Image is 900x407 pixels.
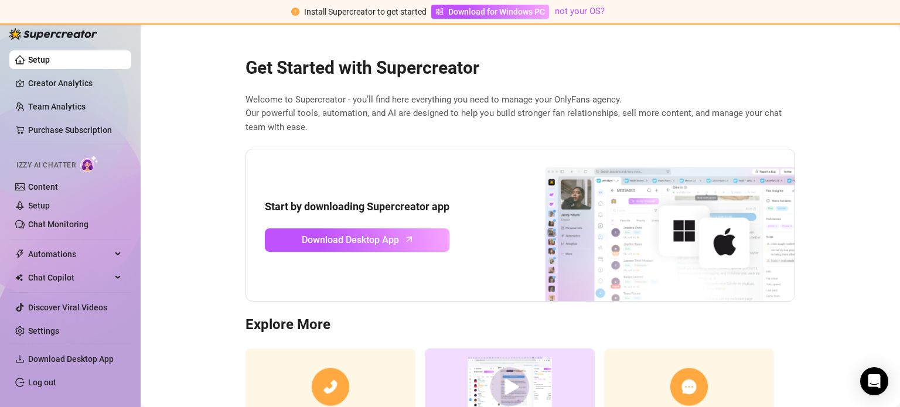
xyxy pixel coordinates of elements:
span: exclamation-circle [291,8,299,16]
span: Welcome to Supercreator - you’ll find here everything you need to manage your OnlyFans agency. Ou... [246,93,795,135]
span: Automations [28,245,111,264]
span: windows [435,8,444,16]
a: Chat Monitoring [28,220,88,229]
a: Discover Viral Videos [28,303,107,312]
h2: Get Started with Supercreator [246,57,795,79]
span: Chat Copilot [28,268,111,287]
img: AI Chatter [80,155,98,172]
a: Download for Windows PC [431,5,549,19]
span: arrow-up [403,232,416,246]
span: Download for Windows PC [448,5,545,18]
a: Settings [28,326,59,336]
span: Download Desktop App [28,354,114,364]
img: download app [502,149,795,302]
span: download [15,354,25,364]
div: Open Intercom Messenger [860,367,888,395]
img: logo-BBDzfeDw.svg [9,28,97,40]
a: Setup [28,201,50,210]
span: Install Supercreator to get started [304,7,427,16]
img: Chat Copilot [15,273,23,282]
span: Download Desktop App [302,232,399,247]
a: not your OS? [555,6,605,16]
span: Izzy AI Chatter [16,160,76,171]
a: Log out [28,378,56,387]
a: Setup [28,55,50,64]
a: Team Analytics [28,102,86,111]
h3: Explore More [246,316,795,334]
a: Purchase Subscription [28,121,122,139]
a: Content [28,182,58,191]
strong: Start by downloading Supercreator app [265,200,449,213]
a: Download Desktop Apparrow-up [265,228,449,252]
span: thunderbolt [15,249,25,259]
a: Creator Analytics [28,74,122,93]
